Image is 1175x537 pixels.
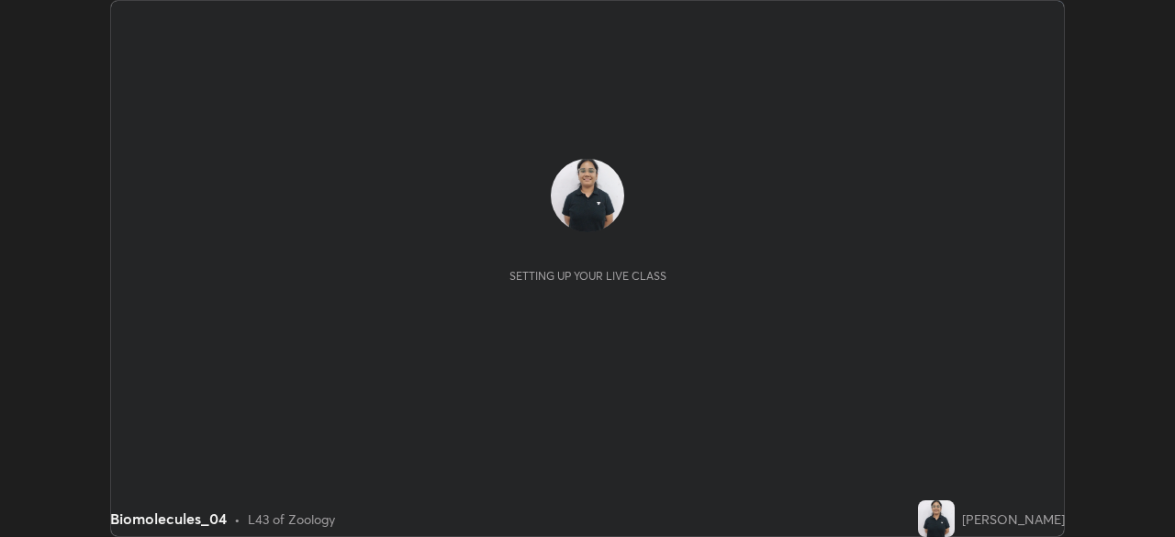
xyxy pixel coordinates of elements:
[110,508,227,530] div: Biomolecules_04
[918,500,955,537] img: 11fab85790fd4180b5252a2817086426.jpg
[509,269,666,283] div: Setting up your live class
[962,509,1065,529] div: [PERSON_NAME]
[551,159,624,232] img: 11fab85790fd4180b5252a2817086426.jpg
[248,509,335,529] div: L43 of Zoology
[234,509,241,529] div: •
